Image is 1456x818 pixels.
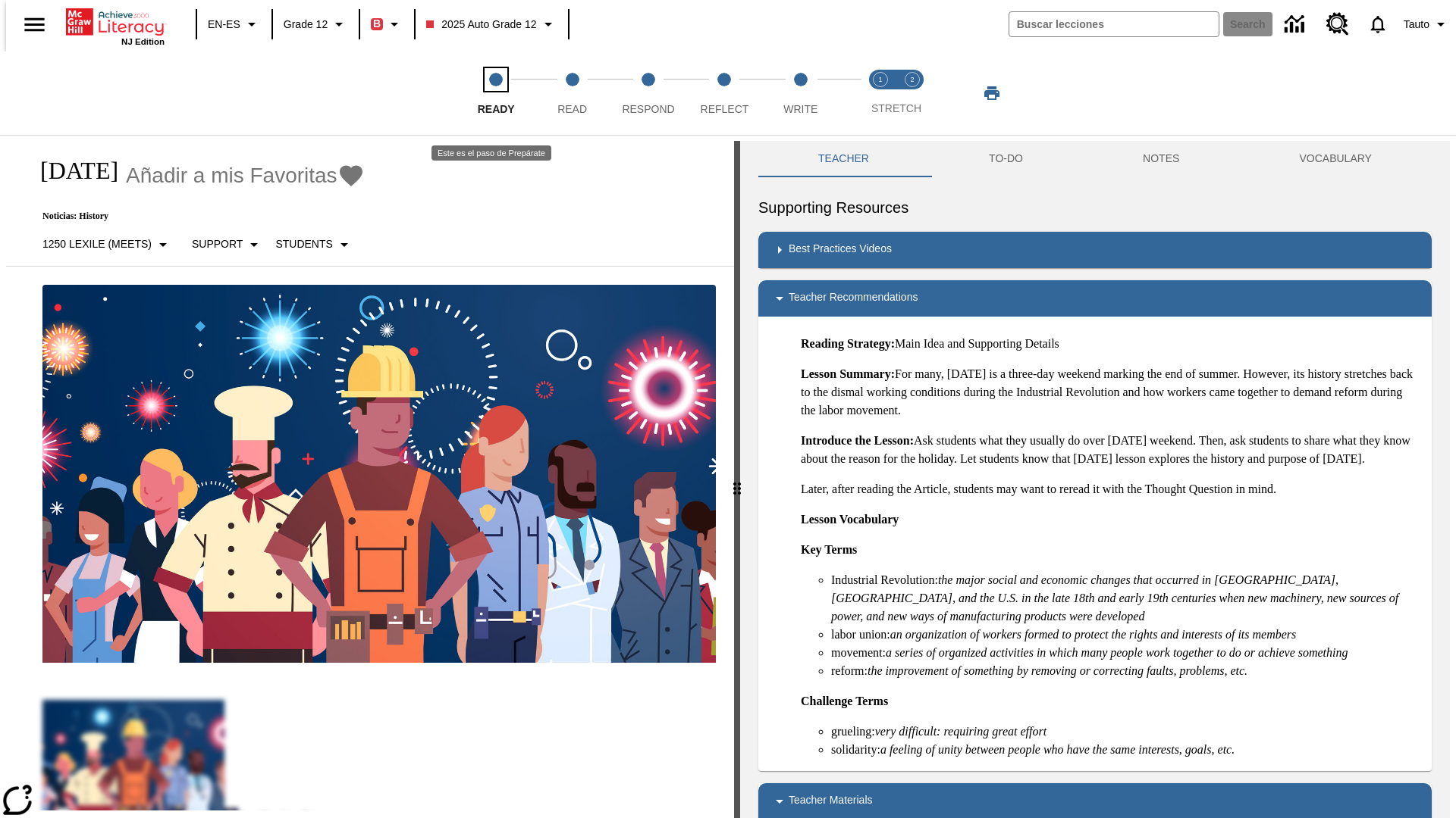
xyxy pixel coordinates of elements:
p: Noticias: History [24,211,365,222]
em: the major social and economic changes that occurred in [GEOGRAPHIC_DATA], [GEOGRAPHIC_DATA], and ... [831,573,1398,623]
a: Centro de recursos, Se abrirá en una pestaña nueva. [1317,4,1358,45]
button: Abrir el menú lateral [12,2,57,47]
button: Tipo de apoyo, Support [186,231,269,258]
strong: Reading Strategy: [801,337,895,350]
em: the improvement of something by removing or correcting faults, problems, etc. [868,664,1247,677]
p: Ask students what they usually do over [DATE] weekend. Then, ask students to share what they know... [801,432,1420,468]
button: VOCABULARY [1239,141,1432,177]
strong: Key Terms [801,543,857,556]
button: Ready step 1 of 5 [452,52,540,135]
em: an organization of workers formed to protect the rights and interests of its members [890,628,1297,641]
button: Seleccione Lexile, 1250 Lexile (Meets) [36,231,178,258]
div: Portada [66,5,165,46]
span: 2025 Auto Grade 12 [426,17,536,33]
input: search field [1009,12,1219,36]
h1: [DATE] [24,157,118,185]
p: Students [275,236,332,252]
text: 2 [910,76,914,83]
button: Añadir a mis Favoritas - Día del Trabajo [126,162,365,189]
em: a series of organized activities in which many people work together to do or achieve something [886,646,1348,659]
h6: Supporting Resources [758,195,1432,220]
button: Respond step 3 of 5 [604,52,692,135]
a: Notificaciones [1358,5,1398,44]
span: Grade 12 [284,17,328,33]
strong: Introduce the Lesson: [801,434,914,447]
span: Read [557,103,587,115]
div: Teacher Recommendations [758,280,1432,317]
button: NOTES [1083,141,1239,177]
button: Reflect step 4 of 5 [680,52,768,135]
span: Añadir a mis Favoritas [126,164,337,188]
text: 1 [878,76,882,83]
li: grueling: [831,723,1420,741]
span: B [373,14,381,33]
li: solidarity: [831,741,1420,759]
span: NJ Edition [121,37,165,46]
strong: Lesson Summary: [801,367,895,380]
li: movement: [831,644,1420,662]
div: activity [740,141,1450,818]
div: Best Practices Videos [758,232,1432,268]
button: Stretch Read step 1 of 2 [858,52,902,135]
p: Best Practices Videos [789,241,892,259]
button: Grado: Grade 12, Elige un grado [278,11,354,38]
button: Write step 5 of 5 [757,52,845,135]
p: For many, [DATE] is a three-day weekend marking the end of summer. However, its history stretches... [801,365,1420,420]
span: Reflect [701,103,749,115]
span: EN-ES [208,17,240,33]
em: very difficult: requiring great effort [875,725,1046,738]
button: Read step 2 of 5 [528,52,616,135]
button: Class: 2025 Auto Grade 12, Selecciona una clase [420,11,563,38]
button: Stretch Respond step 2 of 2 [890,52,934,135]
li: labor union: [831,626,1420,644]
div: reading [6,141,734,810]
button: Boost El color de la clase es rojo. Cambiar el color de la clase. [365,11,409,38]
img: A banner with a blue background shows an illustrated row of diverse men and women dressed in clot... [42,285,716,663]
button: Perfil/Configuración [1398,11,1456,38]
span: STRETCH [871,102,921,114]
p: Later, after reading the Article, students may want to reread it with the Thought Question in mind. [801,480,1420,498]
li: Industrial Revolution: [831,571,1420,626]
strong: Lesson Vocabulary [801,513,899,526]
div: Este es el paso de Prepárate [431,145,551,161]
strong: Challenge Terms [801,695,888,707]
span: Tauto [1404,17,1429,33]
p: Support [192,236,243,252]
button: TO-DO [929,141,1083,177]
em: a feeling of unity between people who have the same interests, goals, etc. [880,743,1235,756]
span: Write [783,103,817,115]
a: Centro de información [1276,4,1317,45]
p: Teacher Materials [789,792,873,810]
button: Language: EN-ES, Selecciona un idioma [202,11,267,38]
span: Ready [478,103,515,115]
span: Respond [622,103,674,115]
div: Instructional Panel Tabs [758,141,1432,177]
p: 1250 Lexile (Meets) [42,236,152,252]
button: Imprimir [968,80,1016,107]
li: reform: [831,662,1420,680]
button: Seleccionar estudiante [269,231,359,258]
p: Teacher Recommendations [789,289,918,308]
p: Main Idea and Supporting Details [801,335,1420,353]
div: Pulsa la tecla de intro o la barra espaciadora y luego presiona las flechas de derecha e izquierd... [734,141,740,818]
button: Teacher [758,141,929,177]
